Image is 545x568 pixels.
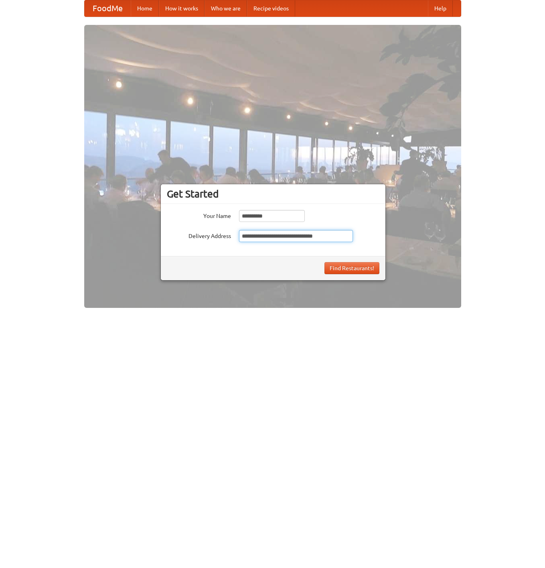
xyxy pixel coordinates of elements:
a: FoodMe [85,0,131,16]
a: How it works [159,0,205,16]
a: Who we are [205,0,247,16]
label: Your Name [167,210,231,220]
a: Recipe videos [247,0,295,16]
h3: Get Started [167,188,379,200]
a: Help [428,0,453,16]
a: Home [131,0,159,16]
label: Delivery Address [167,230,231,240]
button: Find Restaurants! [324,262,379,274]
